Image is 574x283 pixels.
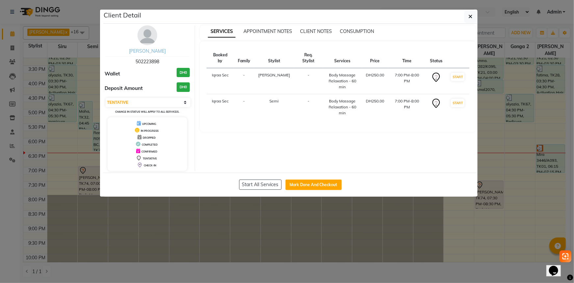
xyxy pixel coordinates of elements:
[137,25,157,45] img: avatar
[207,94,234,120] td: Iqraa Sec
[270,99,279,103] span: Semi
[451,73,464,81] button: START
[327,98,358,116] div: Body Massage Relaxation - 60 min
[144,164,156,167] span: CHECK-IN
[327,72,358,90] div: Body Massage Relaxation - 60 min
[142,122,156,126] span: UPCOMING
[143,157,157,160] span: TENTATIVE
[234,94,254,120] td: -
[208,26,236,38] span: SERVICES
[546,257,567,276] iframe: chat widget
[451,99,464,107] button: START
[177,68,190,77] h3: DH0
[234,68,254,94] td: -
[143,136,156,139] span: DROPPED
[136,59,159,65] span: 502223898
[142,143,158,146] span: COMPLETED
[254,48,294,68] th: Stylist
[294,48,323,68] th: Req. Stylist
[207,48,234,68] th: Booked by
[340,28,374,34] span: CONSUMPTION
[105,85,143,92] span: Deposit Amount
[300,28,332,34] span: CLIENT NOTES
[388,48,426,68] th: Time
[234,48,254,68] th: Family
[286,180,342,190] button: Mark Done And Checkout
[366,72,384,78] div: DH250.00
[388,94,426,120] td: 7:00 PM-8:00 PM
[207,68,234,94] td: Iqraa Sec
[129,48,166,54] a: [PERSON_NAME]
[141,150,157,153] span: CONFIRMED
[115,110,179,113] small: Change in status will apply to all services.
[323,48,362,68] th: Services
[243,28,292,34] span: APPOINTMENT NOTES
[362,48,388,68] th: Price
[177,82,190,92] h3: DH0
[105,70,120,78] span: Wallet
[258,72,290,77] span: [PERSON_NAME]
[294,94,323,120] td: -
[426,48,446,68] th: Status
[294,68,323,94] td: -
[239,180,282,190] button: Start All Services
[388,68,426,94] td: 7:00 PM-8:00 PM
[141,129,159,132] span: IN PROGRESS
[104,10,141,20] h5: Client Detail
[366,98,384,104] div: DH250.00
